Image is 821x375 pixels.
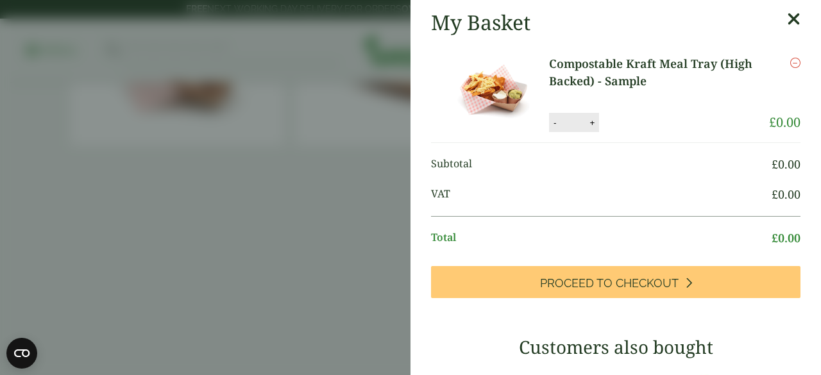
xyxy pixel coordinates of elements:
[431,229,772,247] span: Total
[550,117,560,128] button: -
[586,117,598,128] button: +
[540,276,679,290] span: Proceed to Checkout
[790,55,800,71] a: Remove this item
[772,230,778,246] span: £
[549,55,769,90] a: Compostable Kraft Meal Tray (High Backed) - Sample
[431,10,530,35] h2: My Basket
[772,187,778,202] span: £
[772,187,800,202] bdi: 0.00
[431,266,800,298] a: Proceed to Checkout
[769,113,800,131] bdi: 0.00
[6,338,37,369] button: Open CMP widget
[431,186,772,203] span: VAT
[772,156,800,172] bdi: 0.00
[431,337,800,358] h3: Customers also bought
[772,230,800,246] bdi: 0.00
[431,156,772,173] span: Subtotal
[769,113,776,131] span: £
[772,156,778,172] span: £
